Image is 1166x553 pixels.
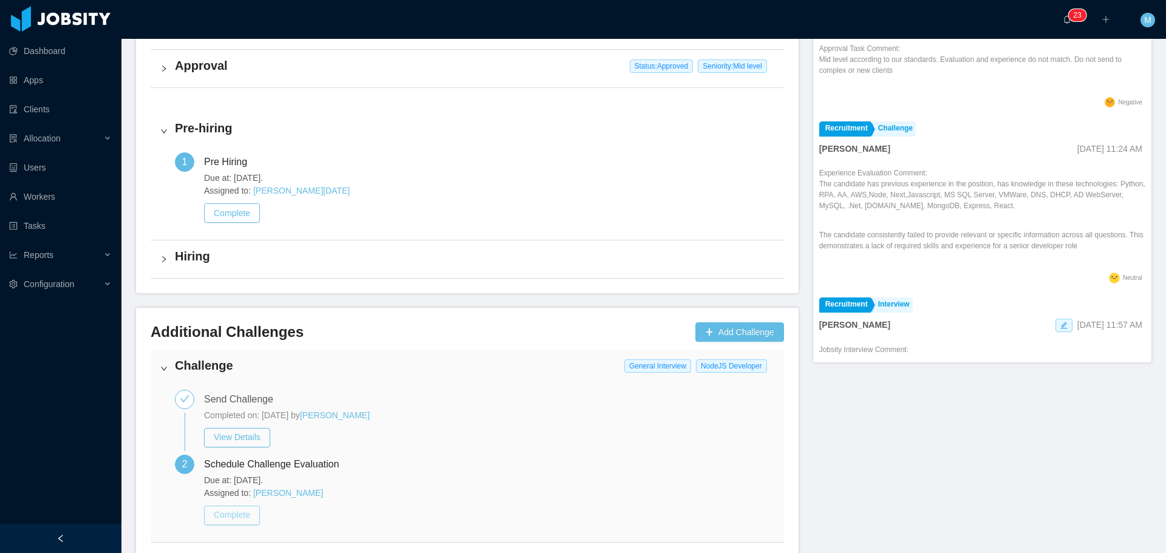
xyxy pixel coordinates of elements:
[819,54,1145,76] p: Mid level according to our standards. Evaluation and experience do not match. Do not send to comp...
[1077,144,1142,154] span: [DATE] 11:24 AM
[151,240,784,278] div: icon: rightHiring
[819,320,890,330] strong: [PERSON_NAME]
[204,506,260,525] button: Complete
[1063,15,1071,24] i: icon: bell
[204,474,774,487] span: Due at: [DATE].
[204,203,260,223] button: Complete
[1077,320,1142,330] span: [DATE] 11:57 AM
[24,134,61,143] span: Allocation
[9,185,112,209] a: icon: userWorkers
[24,279,74,289] span: Configuration
[1144,13,1151,27] span: M
[819,355,1145,410] p: Reframe Data - Senior Fullstack Engineer [PERSON_NAME] is a fit for the Full-Stack Software Engin...
[204,487,774,500] span: Assigned to:
[9,251,18,259] i: icon: line-chart
[175,57,774,74] h4: Approval
[204,185,774,197] span: Assigned to:
[182,459,188,469] span: 2
[1123,274,1142,281] span: Neutral
[695,322,784,342] button: icon: plusAdd Challenge
[819,43,1145,94] div: Approval Task Comment:
[819,168,1145,270] div: Experience Evaluation Comment:
[160,127,168,135] i: icon: right
[204,510,260,520] a: Complete
[9,97,112,121] a: icon: auditClients
[160,65,168,72] i: icon: right
[819,144,890,154] strong: [PERSON_NAME]
[253,186,350,195] a: [PERSON_NAME][DATE]
[1077,9,1082,21] p: 3
[698,59,766,73] span: Seniority: Mid level
[151,50,784,87] div: icon: rightApproval
[300,410,370,420] a: [PERSON_NAME]
[9,68,112,92] a: icon: appstoreApps
[819,229,1145,251] p: The candidate consistently failed to provide relevant or specific information across all question...
[204,152,257,172] div: Pre Hiring
[175,357,774,374] h4: Challenge
[630,59,694,73] span: Status: Approved
[204,428,270,447] button: View Details
[872,297,913,313] a: Interview
[151,322,690,342] h3: Additional Challenges
[204,432,270,442] a: View Details
[1068,9,1086,21] sup: 23
[180,394,189,404] i: icon: check
[175,248,774,265] h4: Hiring
[24,250,53,260] span: Reports
[175,120,774,137] h4: Pre-hiring
[9,155,112,180] a: icon: robotUsers
[1102,15,1110,24] i: icon: plus
[253,488,323,498] a: [PERSON_NAME]
[819,178,1145,211] p: The candidate has previous experience in the position, has knowledge in these technologies: Pytho...
[9,214,112,238] a: icon: profileTasks
[204,208,260,218] a: Complete
[1073,9,1077,21] p: 2
[204,455,349,474] div: Schedule Challenge Evaluation
[151,350,784,387] div: icon: rightChallenge
[1060,322,1068,329] i: icon: edit
[624,359,691,373] span: General Interview
[872,121,916,137] a: Challenge
[9,280,18,288] i: icon: setting
[819,297,871,313] a: Recruitment
[160,256,168,263] i: icon: right
[204,390,283,409] div: Send Challenge
[182,157,188,167] span: 1
[9,39,112,63] a: icon: pie-chartDashboard
[696,359,767,373] span: NodeJS Developer
[151,112,784,150] div: icon: rightPre-hiring
[819,121,871,137] a: Recruitment
[9,134,18,143] i: icon: solution
[204,410,300,420] span: Completed on: [DATE] by
[160,365,168,372] i: icon: right
[1119,99,1142,106] span: Negative
[204,172,774,185] span: Due at: [DATE].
